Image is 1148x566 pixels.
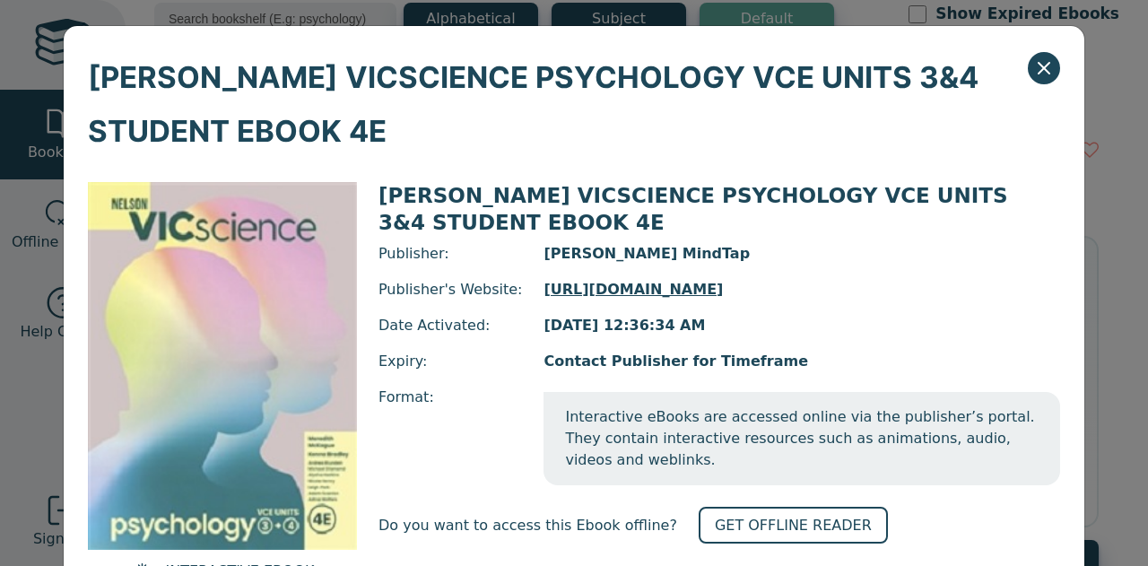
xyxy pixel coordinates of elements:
[544,315,1060,336] span: [DATE] 12:36:34 AM
[378,387,522,485] span: Format:
[378,351,522,372] span: Expiry:
[378,279,522,300] span: Publisher's Website:
[88,182,357,550] img: a8712cec-841e-433a-be6b-9ea506f8c8d1.jfif
[88,50,1028,158] span: [PERSON_NAME] VICSCIENCE PSYCHOLOGY VCE UNITS 3&4 STUDENT EBOOK 4E
[378,184,1008,234] span: [PERSON_NAME] VICSCIENCE PSYCHOLOGY VCE UNITS 3&4 STUDENT EBOOK 4E
[699,507,888,544] a: GET OFFLINE READER
[378,243,522,265] span: Publisher:
[544,243,1060,265] span: [PERSON_NAME] MindTap
[544,279,1060,300] a: [URL][DOMAIN_NAME]
[378,315,522,336] span: Date Activated:
[544,392,1060,485] span: Interactive eBooks are accessed online via the publisher’s portal. They contain interactive resou...
[1028,52,1060,84] button: Close
[544,351,1060,372] span: Contact Publisher for Timeframe
[378,507,1060,544] div: Do you want to access this Ebook offline?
